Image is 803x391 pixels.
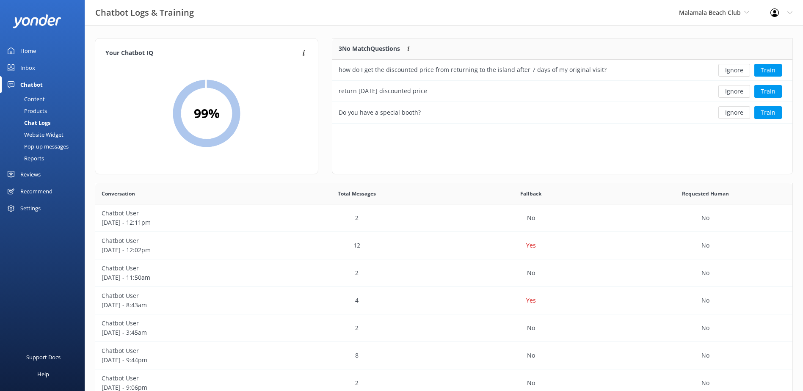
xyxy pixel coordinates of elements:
p: [DATE] - 12:11pm [102,218,263,227]
div: Home [20,42,36,59]
h4: Your Chatbot IQ [105,49,300,58]
div: row [95,342,792,369]
div: Products [5,105,47,117]
div: row [95,287,792,314]
a: Content [5,93,85,105]
button: Ignore [718,85,750,98]
p: No [701,378,709,388]
div: row [95,232,792,259]
span: Total Messages [338,190,376,198]
div: Website Widget [5,129,63,140]
p: 4 [355,296,359,305]
p: No [527,213,535,223]
p: No [527,323,535,333]
p: 3 No Match Questions [339,44,400,53]
p: No [527,268,535,278]
span: Requested Human [682,190,729,198]
a: Website Widget [5,129,85,140]
a: Reports [5,152,85,164]
div: Reports [5,152,44,164]
p: No [701,241,709,250]
p: Chatbot User [102,209,263,218]
p: [DATE] - 9:44pm [102,355,263,365]
div: Support Docs [26,349,61,366]
a: Chat Logs [5,117,85,129]
div: row [332,60,792,81]
h2: 99 % [194,103,220,124]
div: Settings [20,200,41,217]
div: Recommend [20,183,52,200]
span: Conversation [102,190,135,198]
p: No [701,296,709,305]
p: [DATE] - 8:43am [102,300,263,310]
button: Train [754,106,782,119]
p: No [701,213,709,223]
p: Chatbot User [102,236,263,245]
button: Ignore [718,64,750,77]
p: Yes [526,296,536,305]
p: Chatbot User [102,291,263,300]
button: Train [754,64,782,77]
p: Chatbot User [102,346,263,355]
div: Inbox [20,59,35,76]
p: 2 [355,213,359,223]
span: Fallback [520,190,541,198]
a: Pop-up messages [5,140,85,152]
span: Malamala Beach Club [679,8,741,17]
div: Content [5,93,45,105]
p: No [701,268,709,278]
p: Yes [526,241,536,250]
a: Products [5,105,85,117]
div: row [332,102,792,123]
div: Do you have a special booth? [339,108,421,117]
p: No [701,351,709,360]
div: row [95,259,792,287]
p: No [527,351,535,360]
p: 2 [355,323,359,333]
p: 2 [355,378,359,388]
div: return [DATE] discounted price [339,86,427,96]
p: 8 [355,351,359,360]
p: No [527,378,535,388]
h3: Chatbot Logs & Training [95,6,194,19]
div: Chat Logs [5,117,50,129]
button: Ignore [718,106,750,119]
div: Pop-up messages [5,140,69,152]
p: No [701,323,709,333]
p: Chatbot User [102,264,263,273]
p: [DATE] - 3:45am [102,328,263,337]
p: 2 [355,268,359,278]
img: yonder-white-logo.png [13,14,61,28]
p: Chatbot User [102,374,263,383]
p: [DATE] - 12:02pm [102,245,263,255]
p: Chatbot User [102,319,263,328]
p: 12 [353,241,360,250]
button: Train [754,85,782,98]
div: row [95,314,792,342]
div: Chatbot [20,76,43,93]
div: row [95,204,792,232]
div: grid [332,60,792,123]
div: Help [37,366,49,383]
div: Reviews [20,166,41,183]
div: how do I get the discounted price from returning to the island after 7 days of my original visit? [339,65,607,74]
div: row [332,81,792,102]
p: [DATE] - 11:50am [102,273,263,282]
